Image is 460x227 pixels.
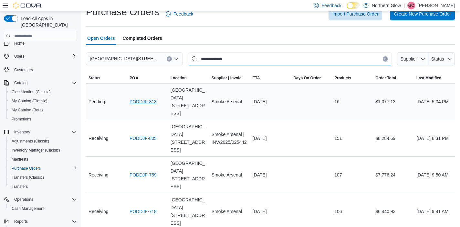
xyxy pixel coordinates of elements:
span: Cash Management [9,205,77,212]
button: My Catalog (Classic) [6,96,79,106]
div: $6,440.93 [373,205,414,218]
button: Users [1,52,79,61]
a: Cash Management [9,205,47,212]
button: My Catalog (Beta) [6,106,79,115]
a: PODDJF-718 [130,208,157,215]
button: Products [332,73,373,83]
span: Inventory Manager (Classic) [12,148,60,153]
span: Customers [12,65,77,74]
a: My Catalog (Classic) [9,97,50,105]
p: Northern Glow [372,2,401,9]
span: Transfers (Classic) [9,174,77,181]
span: Create New Purchase Order [394,11,451,17]
div: [DATE] [250,132,291,145]
span: [GEOGRAPHIC_DATA][STREET_ADDRESS] [171,123,206,154]
span: Catalog [14,80,27,85]
button: Manifests [6,155,79,164]
span: 107 [334,171,342,179]
span: Feedback [173,11,193,17]
span: Receiving [89,208,108,215]
span: Pending [89,98,105,106]
span: My Catalog (Classic) [12,98,47,104]
button: Reports [1,217,79,226]
span: PO # [130,75,138,81]
div: [DATE] 5:04 PM [414,95,455,108]
span: Products [334,75,351,81]
button: Location [168,73,209,83]
a: PODDJF-759 [130,171,157,179]
a: My Catalog (Beta) [9,106,46,114]
button: Catalog [12,79,30,87]
span: Transfers [9,183,77,190]
p: [PERSON_NAME] [418,2,455,9]
button: Supplier | Invoice Number [209,73,250,83]
button: Last Modified [414,73,455,83]
button: Reports [12,218,30,225]
span: Transfers [12,184,28,189]
span: 106 [334,208,342,215]
button: Purchase Orders [6,164,79,173]
p: | [403,2,405,9]
button: Create New Purchase Order [390,7,455,20]
div: [DATE] 9:41 AM [414,205,455,218]
button: Cash Management [6,204,79,213]
button: Catalog [1,78,79,87]
a: PODDJF-805 [130,134,157,142]
span: Last Modified [416,75,441,81]
button: PO # [127,73,168,83]
span: Order Total [375,75,396,81]
button: Clear input [167,56,172,62]
a: Transfers [9,183,30,190]
img: Cova [13,2,42,9]
a: Adjustments (Classic) [9,137,52,145]
button: Customers [1,65,79,74]
button: ETA [250,73,291,83]
div: [DATE] 9:50 AM [414,168,455,181]
span: Operations [14,197,33,202]
button: Operations [1,195,79,204]
span: Feedback [321,2,341,9]
span: 16 [334,98,340,106]
span: Reports [14,219,28,224]
button: Operations [12,196,36,203]
input: This is a search bar. After typing your query, hit enter to filter the results lower in the page. [188,52,392,65]
span: Manifests [12,157,28,162]
button: Promotions [6,115,79,124]
a: Inventory Manager (Classic) [9,146,63,154]
div: Gayle Church [407,2,415,9]
span: 151 [334,134,342,142]
a: Home [12,40,27,47]
span: Import Purchase Order [332,11,378,17]
span: My Catalog (Beta) [12,108,43,113]
button: Classification (Classic) [6,87,79,96]
span: Cash Management [12,206,44,211]
div: Smoke Arsenal [209,168,250,181]
div: Location [171,75,187,81]
span: Inventory Manager (Classic) [9,146,77,154]
span: Catalog [12,79,77,87]
span: [GEOGRAPHIC_DATA][STREET_ADDRESS] [171,159,206,190]
span: Transfers (Classic) [12,175,44,180]
button: Transfers [6,182,79,191]
button: Home [1,39,79,48]
div: Smoke Arsenal [209,95,250,108]
span: My Catalog (Classic) [9,97,77,105]
div: [DATE] [250,168,291,181]
div: [DATE] [250,205,291,218]
a: Customers [12,66,36,74]
span: [GEOGRAPHIC_DATA][STREET_ADDRESS] [171,196,206,227]
a: Manifests [9,155,31,163]
a: PODDJF-813 [130,98,157,106]
h1: Purchase Orders [86,6,159,18]
span: Promotions [9,115,77,123]
button: Clear input [383,56,388,62]
span: Purchase Orders [12,166,41,171]
button: Import Purchase Order [329,7,382,20]
span: Operations [12,196,77,203]
span: Completed Orders [123,32,162,45]
button: Status [86,73,127,83]
span: Users [12,52,77,60]
span: Purchase Orders [9,165,77,172]
span: Classification (Classic) [9,88,77,96]
button: Status [428,52,455,65]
